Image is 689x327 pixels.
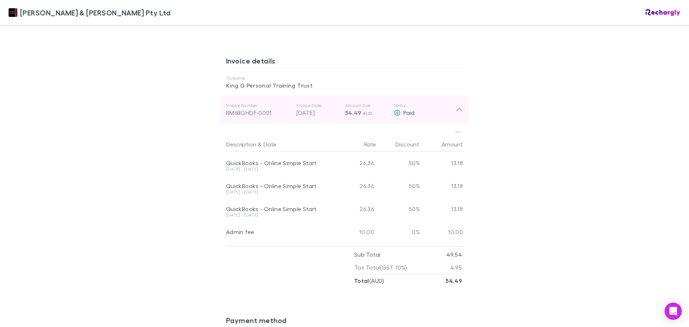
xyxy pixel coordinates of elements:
div: QuickBooks - Online Simple Start [226,205,331,212]
div: [DATE] - [DATE] [226,167,331,171]
div: 26.36 [334,174,377,197]
div: 26.36 [334,151,377,174]
div: 50% [377,197,420,220]
button: Date [263,137,276,151]
p: 49.54 [446,248,462,261]
div: [DATE] - [DATE] [226,190,331,194]
div: Invoice NumberBM6BOHDF-0001Invoice Date[DATE]Amount Due54.49 AUDStatusPaid [220,95,469,124]
p: King G Personal Training Trust [226,81,463,90]
h3: Invoice details [226,56,463,68]
div: 50% [377,174,420,197]
p: Customer [226,75,463,81]
div: QuickBooks - Online Simple Start [226,159,331,167]
p: Amount Due [345,103,388,108]
p: Tax Total (GST 10%) [354,261,407,274]
p: Sub Total [354,248,380,261]
div: 13.18 [420,174,463,197]
div: & [226,137,331,151]
div: Admin fee [226,228,331,235]
div: 10.00 [334,220,377,243]
div: 13.18 [420,151,463,174]
img: Douglas & Harrison Pty Ltd's Logo [9,8,17,17]
div: 50% [377,151,420,174]
strong: Total [354,277,369,284]
div: 10.00 [420,220,463,243]
div: 0% [377,220,420,243]
div: [DATE] - [DATE] [226,213,331,217]
p: 4.95 [450,261,462,274]
p: Invoice Date [296,103,339,108]
span: [PERSON_NAME] & [PERSON_NAME] Pty Ltd [20,7,170,18]
div: Open Intercom Messenger [665,303,682,320]
p: ( AUD ) [354,274,384,287]
div: 26.36 [334,197,377,220]
strong: 54.49 [446,277,462,284]
p: Status [394,103,455,108]
p: Invoice Number [226,103,291,108]
span: 54.49 [345,109,361,116]
button: Description [226,137,256,151]
div: 13.18 [420,197,463,220]
span: AUD [363,111,372,116]
div: QuickBooks - Online Simple Start [226,182,331,190]
p: [DATE] [296,108,339,117]
div: BM6BOHDF-0001 [226,108,291,117]
span: Paid [403,109,414,116]
img: Rechargly Logo [646,9,680,16]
